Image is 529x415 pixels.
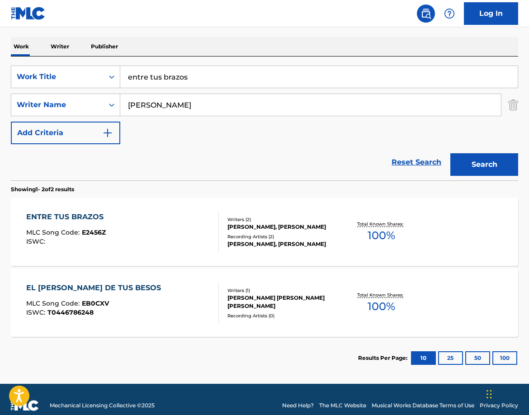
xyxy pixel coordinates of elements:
a: EL [PERSON_NAME] DE TUS BESOSMLC Song Code:EB0CXVISWC:T0446786248Writers (1)[PERSON_NAME] [PERSON... [11,269,518,337]
div: Work Title [17,71,98,82]
div: [PERSON_NAME], [PERSON_NAME] [227,223,339,231]
div: [PERSON_NAME], [PERSON_NAME] [227,240,339,248]
img: help [444,8,455,19]
span: ISWC : [26,237,47,245]
div: Writers ( 2 ) [227,216,339,223]
span: T0446786248 [47,308,94,316]
span: MLC Song Code : [26,299,82,307]
a: Public Search [417,5,435,23]
a: The MLC Website [319,401,366,410]
img: 9d2ae6d4665cec9f34b9.svg [102,127,113,138]
span: Mechanical Licensing Collective © 2025 [50,401,155,410]
div: Drag [486,381,492,408]
p: Writer [48,37,72,56]
button: 100 [492,351,517,365]
p: Publisher [88,37,121,56]
a: Reset Search [387,152,446,172]
button: 10 [411,351,436,365]
div: Recording Artists ( 2 ) [227,233,339,240]
a: Musical Works Database Terms of Use [372,401,474,410]
a: ENTRE TUS BRAZOSMLC Song Code:E2456ZISWC:Writers (2)[PERSON_NAME], [PERSON_NAME]Recording Artists... [11,198,518,266]
a: Log In [464,2,518,25]
button: Search [450,153,518,176]
p: Results Per Page: [358,354,410,362]
div: Help [440,5,458,23]
p: Work [11,37,32,56]
span: MLC Song Code : [26,228,82,236]
p: Total Known Shares: [357,221,406,227]
img: logo [11,400,39,411]
button: Add Criteria [11,122,120,144]
div: [PERSON_NAME] [PERSON_NAME] [PERSON_NAME] [227,294,339,310]
img: search [420,8,431,19]
span: ISWC : [26,308,47,316]
div: EL [PERSON_NAME] DE TUS BESOS [26,283,165,293]
div: Writer Name [17,99,98,110]
div: Writers ( 1 ) [227,287,339,294]
span: E2456Z [82,228,106,236]
form: Search Form [11,66,518,180]
img: Delete Criterion [508,94,518,116]
p: Total Known Shares: [357,292,406,298]
button: 25 [438,351,463,365]
button: 50 [465,351,490,365]
iframe: Chat Widget [484,372,529,415]
span: 100 % [368,298,395,315]
p: Showing 1 - 2 of 2 results [11,185,74,193]
a: Privacy Policy [480,401,518,410]
span: 100 % [368,227,395,244]
a: Need Help? [282,401,314,410]
span: EB0CXV [82,299,109,307]
div: ENTRE TUS BRAZOS [26,212,108,222]
div: Recording Artists ( 0 ) [227,312,339,319]
img: MLC Logo [11,7,46,20]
